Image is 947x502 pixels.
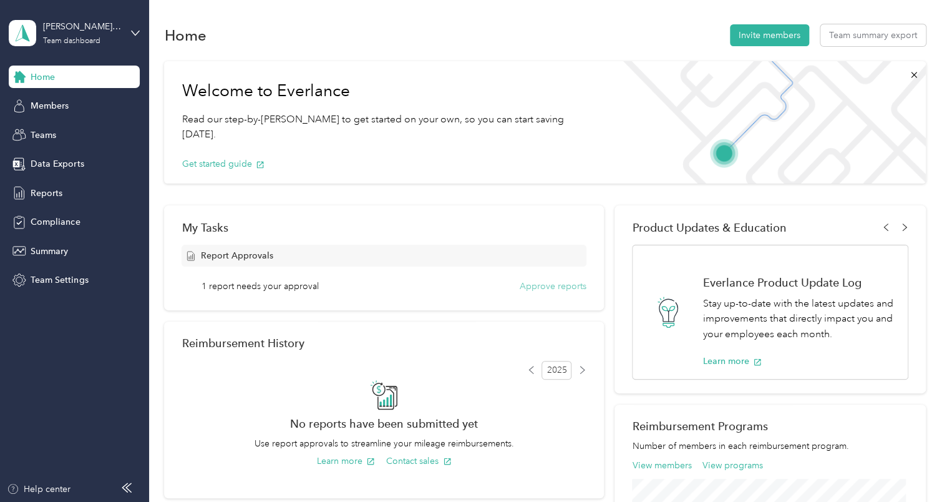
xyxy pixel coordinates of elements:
[31,187,62,200] span: Reports
[31,129,56,142] span: Teams
[31,245,68,258] span: Summary
[182,112,593,142] p: Read our step-by-[PERSON_NAME] to get started on your own, so you can start saving [DATE].
[31,71,55,84] span: Home
[316,455,375,468] button: Learn more
[632,440,908,453] p: Number of members in each reimbursement program.
[632,221,786,234] span: Product Updates & Education
[702,459,763,472] button: View programs
[702,296,894,342] p: Stay up-to-date with the latest updates and improvements that directly impact you and your employ...
[31,215,80,229] span: Compliance
[182,221,586,234] div: My Tasks
[31,157,84,170] span: Data Exports
[702,355,762,368] button: Learn more
[31,273,88,287] span: Team Settings
[702,276,894,289] h1: Everlance Product Update Log
[182,337,304,350] h2: Reimbursement History
[820,24,926,46] button: Team summary export
[632,420,908,433] h2: Reimbursement Programs
[7,483,70,496] button: Help center
[43,37,100,45] div: Team dashboard
[200,249,273,262] span: Report Approvals
[541,361,571,380] span: 2025
[520,280,586,293] button: Approve reports
[730,24,809,46] button: Invite members
[611,61,926,184] img: Welcome to everlance
[43,20,121,33] div: [PERSON_NAME][EMAIL_ADDRESS][PERSON_NAME][DOMAIN_NAME]
[182,81,593,101] h1: Welcome to Everlance
[202,280,319,293] span: 1 report needs your approval
[164,29,206,42] h1: Home
[182,437,586,450] p: Use report approvals to streamline your mileage reimbursements.
[877,432,947,502] iframe: Everlance-gr Chat Button Frame
[182,417,586,430] h2: No reports have been submitted yet
[386,455,452,468] button: Contact sales
[31,99,69,112] span: Members
[182,157,265,170] button: Get started guide
[632,459,691,472] button: View members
